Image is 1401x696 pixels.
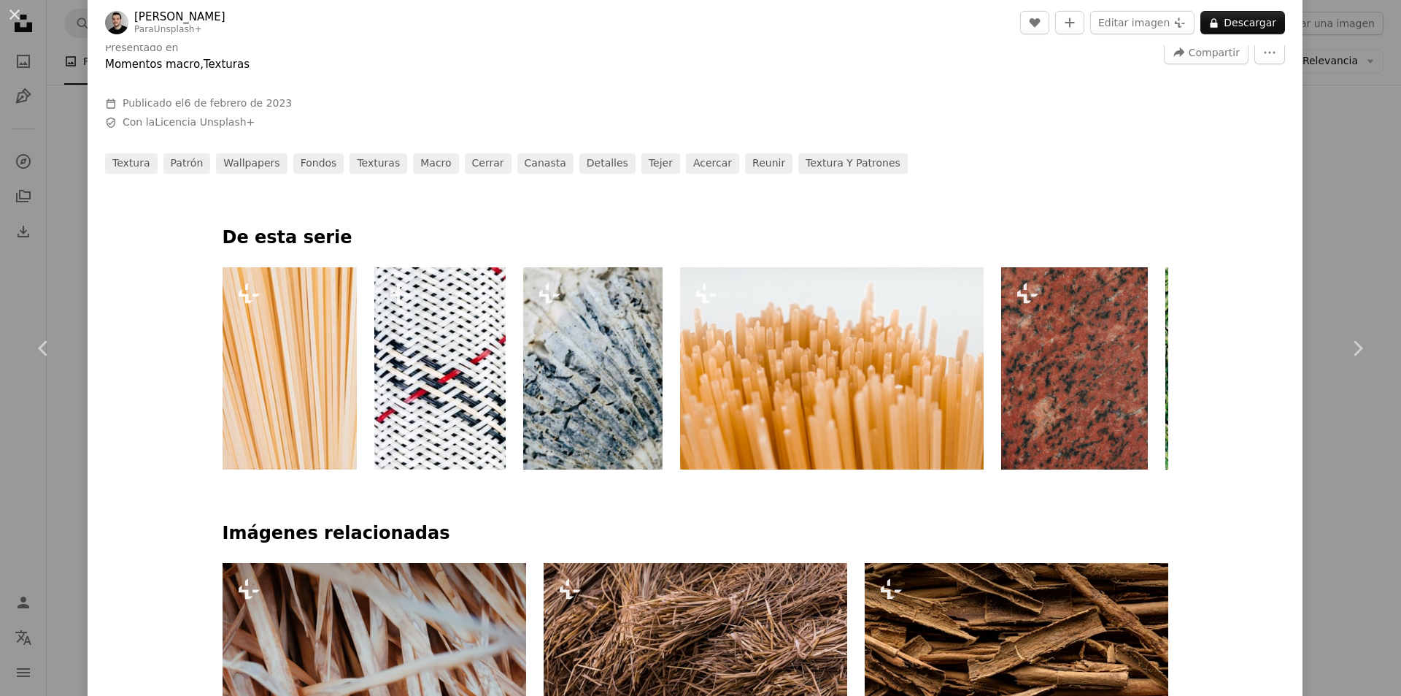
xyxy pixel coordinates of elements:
[123,115,255,130] span: Con la
[413,153,458,174] a: macro
[1200,11,1285,34] button: Descargar
[1020,11,1049,34] button: Me gusta
[798,153,908,174] a: Textura y patrones
[350,153,407,174] a: Texturas
[105,58,200,71] a: Momentos macro
[1001,267,1149,470] img: Un primer plano de una superficie de granito rojo
[1165,267,1300,470] img: Un patrón circular hecho de algas verdes
[293,153,344,174] a: Fondos
[155,116,255,128] a: Licencia Unsplash+
[200,58,204,71] span: ,
[223,226,1168,250] p: De esta serie
[105,41,179,56] h3: Presentado en
[865,657,1168,670] a: Un primer plano de una pila de astillas de madera
[223,267,358,470] img: Un primer plano de un montón de fideos de pasta
[154,24,202,34] a: Unsplash+
[105,11,128,34] img: Ve al perfil de Behnam Norouzi
[134,24,225,36] div: Para
[1165,362,1300,375] a: Un patrón circular hecho de algas verdes
[134,9,225,24] a: [PERSON_NAME]
[686,153,739,174] a: acercar
[1001,362,1149,375] a: Un primer plano de una superficie de granito rojo
[523,362,663,375] a: un primer plano de un pedazo de roca con agujeros en él
[680,362,984,375] a: Un primer plano de un montón de fideos de pasta
[544,658,847,671] a: Heno seco o paja con granos
[216,153,287,174] a: Wallpapers
[579,153,636,174] a: Detalles
[1189,42,1240,64] span: Compartir
[374,267,505,470] img: Un primer plano de un material tejido blanco y rojo
[184,97,292,109] time: 6 de febrero de 2023, 6:47:41 GMT-6
[745,153,792,174] a: reunir
[223,362,358,375] a: Un primer plano de un montón de fideos de pasta
[1090,11,1194,34] button: Editar imagen
[1055,11,1084,34] button: Añade a la colección
[465,153,512,174] a: cerrar
[163,153,211,174] a: patrón
[1254,41,1285,64] button: Más acciones
[641,153,680,174] a: tejer
[223,522,1168,546] h4: Imágenes relacionadas
[680,267,984,470] img: Un primer plano de un montón de fideos de pasta
[123,97,292,109] span: Publicado el
[1164,41,1248,64] button: Compartir esta imagen
[517,153,574,174] a: canasta
[374,362,505,375] a: Un primer plano de un material tejido blanco y rojo
[105,153,158,174] a: textura
[204,58,250,71] a: Texturas
[523,267,663,470] img: un primer plano de un pedazo de roca con agujeros en él
[1313,278,1401,418] a: Siguiente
